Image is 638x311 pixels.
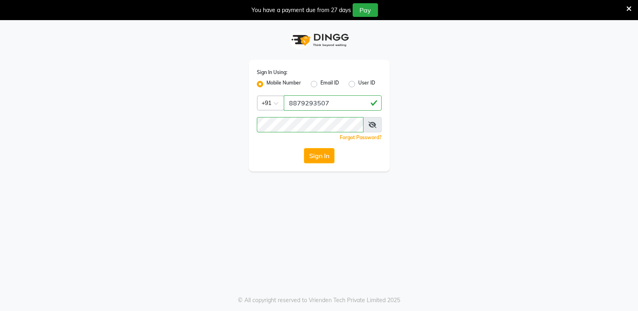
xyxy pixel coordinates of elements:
div: You have a payment due from 27 days [252,6,351,14]
label: Email ID [320,79,339,89]
img: logo1.svg [287,28,351,52]
button: Pay [353,3,378,17]
a: Forgot Password? [340,134,382,140]
input: Username [257,117,363,132]
label: User ID [358,79,375,89]
input: Username [284,95,382,111]
label: Sign In Using: [257,69,287,76]
button: Sign In [304,148,334,163]
label: Mobile Number [266,79,301,89]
